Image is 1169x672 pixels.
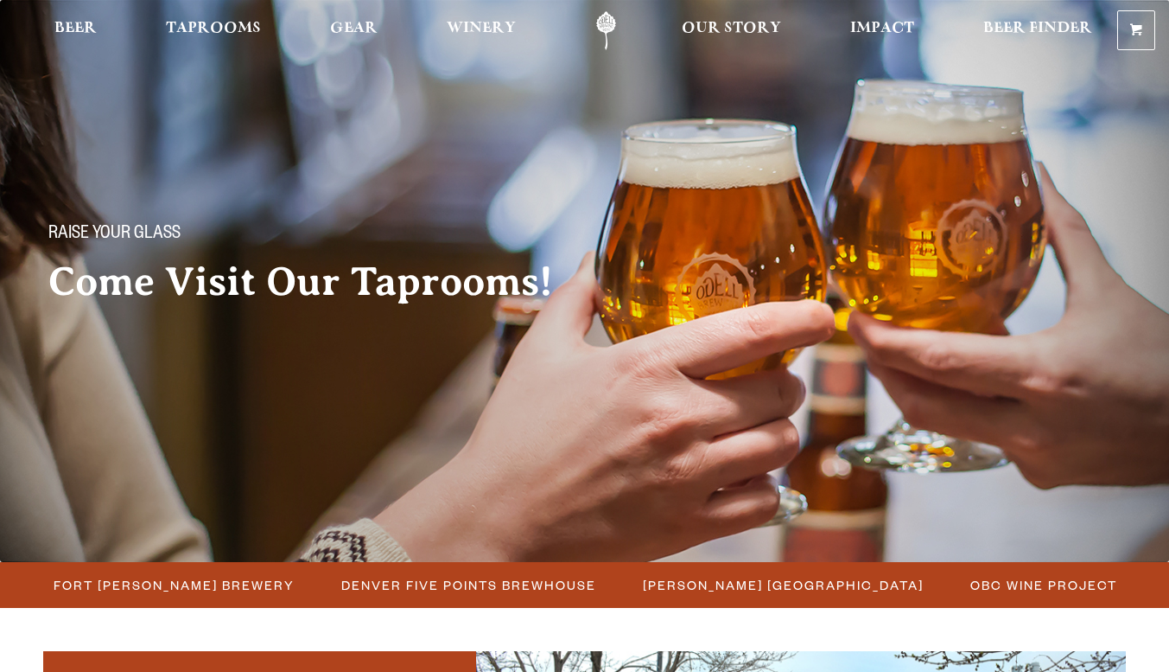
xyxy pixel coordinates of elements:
[43,11,108,50] a: Beer
[54,22,97,35] span: Beer
[643,573,924,598] span: [PERSON_NAME] [GEOGRAPHIC_DATA]
[341,573,596,598] span: Denver Five Points Brewhouse
[960,573,1126,598] a: OBC Wine Project
[972,11,1103,50] a: Beer Finder
[330,22,378,35] span: Gear
[670,11,792,50] a: Our Story
[166,22,261,35] span: Taprooms
[331,573,605,598] a: Denver Five Points Brewhouse
[682,22,781,35] span: Our Story
[48,260,588,304] h2: Come Visit Our Taprooms!
[970,573,1117,598] span: OBC Wine Project
[983,22,1092,35] span: Beer Finder
[155,11,272,50] a: Taprooms
[319,11,389,50] a: Gear
[574,11,639,50] a: Odell Home
[632,573,932,598] a: [PERSON_NAME] [GEOGRAPHIC_DATA]
[48,224,181,246] span: Raise your glass
[839,11,925,50] a: Impact
[447,22,516,35] span: Winery
[435,11,527,50] a: Winery
[54,573,295,598] span: Fort [PERSON_NAME] Brewery
[43,573,303,598] a: Fort [PERSON_NAME] Brewery
[850,22,914,35] span: Impact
